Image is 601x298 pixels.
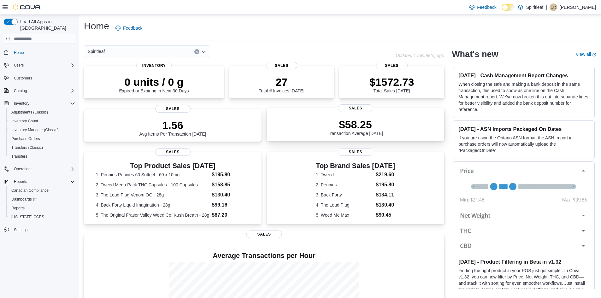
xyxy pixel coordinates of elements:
div: Avg Items Per Transaction [DATE] [139,119,206,137]
h3: [DATE] - ASN Imports Packaged On Dates [458,126,589,132]
a: Canadian Compliance [9,187,51,194]
dd: $195.80 [376,181,395,189]
button: Users [1,61,78,70]
div: Total Sales [DATE] [369,76,414,93]
span: Users [11,61,75,69]
a: Inventory Count [9,117,41,125]
h3: [DATE] - Cash Management Report Changes [458,72,589,79]
span: Purchase Orders [9,135,75,143]
span: Sales [266,62,298,69]
dd: $195.80 [212,171,250,178]
div: Transaction Average [DATE] [328,118,383,136]
button: Transfers [6,152,78,161]
dt: 2. Pennies [316,182,373,188]
button: Clear input [194,49,199,54]
button: Canadian Compliance [6,186,78,195]
span: Sales [246,231,282,238]
h3: Top Product Sales [DATE] [96,162,250,170]
span: Reports [9,204,75,212]
dt: 4. The Loud Plug [316,202,373,208]
img: Cova [13,4,41,10]
button: Inventory [1,99,78,108]
span: Sales [155,148,191,156]
dt: 3. The Loud Plug Venom OG - 28g [96,192,209,198]
button: Inventory Count [6,117,78,126]
button: [US_STATE] CCRS [6,213,78,221]
button: Inventory Manager (Classic) [6,126,78,134]
span: Home [14,50,24,55]
span: Sales [338,148,373,156]
a: Transfers (Classic) [9,144,45,151]
dd: $87.20 [212,211,250,219]
svg: External link [592,53,596,57]
p: Updated 1 minute(s) ago [396,53,444,58]
button: Settings [1,225,78,234]
a: Dashboards [9,196,39,203]
div: Expired or Expiring in Next 30 Days [119,76,189,93]
p: 0 units / 0 g [119,76,189,88]
span: Spiritleaf [88,48,105,55]
dd: $130.40 [376,201,395,209]
p: $1572.73 [369,76,414,88]
nav: Complex example [4,45,75,251]
span: Dashboards [11,197,37,202]
p: When closing the safe and making a bank deposit in the same transaction, this used to show as one... [458,81,589,113]
span: Inventory Manager (Classic) [11,127,59,132]
dt: 4. Back Forty Liquid Imagination - 28g [96,202,209,208]
a: [US_STATE] CCRS [9,213,47,221]
dt: 1. Pennies Pennies 60 Softgel - 60 x 10mg [96,172,209,178]
span: Inventory [11,100,75,107]
a: Customers [11,74,35,82]
button: Transfers (Classic) [6,143,78,152]
dd: $130.40 [212,191,250,199]
a: Adjustments (Classic) [9,108,50,116]
dt: 3. Back Forty [316,192,373,198]
span: Catalog [11,87,75,95]
button: Operations [11,165,35,173]
a: Home [11,49,27,56]
dd: $134.11 [376,191,395,199]
dt: 5. Weed Me Max [316,212,373,218]
p: [PERSON_NAME] [560,3,596,11]
span: Transfers (Classic) [9,144,75,151]
button: Inventory [11,100,32,107]
button: Users [11,61,26,69]
a: Reports [9,204,27,212]
span: Inventory [136,62,172,69]
span: Operations [11,165,75,173]
span: Inventory [14,101,29,106]
dd: $99.16 [212,201,250,209]
span: Purchase Orders [11,136,40,141]
button: Reports [11,178,30,185]
span: Adjustments (Classic) [11,110,48,115]
dt: 2. Tweed Mega Pack THC Capsules - 100 Capsules [96,182,209,188]
span: Settings [14,227,27,232]
p: 27 [259,76,304,88]
button: Catalog [11,87,29,95]
dd: $90.45 [376,211,395,219]
span: Sales [155,105,191,113]
button: Reports [1,177,78,186]
span: Transfers (Classic) [11,145,43,150]
p: $58.25 [328,118,383,131]
a: Dashboards [6,195,78,204]
span: Dashboards [9,196,75,203]
a: Feedback [467,1,499,14]
span: Inventory Count [11,119,38,124]
span: Washington CCRS [9,213,75,221]
span: Operations [14,167,32,172]
button: Open list of options [201,49,206,54]
span: Reports [11,206,25,211]
span: Customers [14,76,32,81]
span: Inventory Manager (Classic) [9,126,75,134]
a: Purchase Orders [9,135,43,143]
h1: Home [84,20,109,32]
h3: [DATE] - Product Filtering in Beta in v1.32 [458,259,589,265]
h4: Average Transactions per Hour [89,252,439,260]
button: Home [1,48,78,57]
a: Settings [11,226,30,234]
span: Users [14,63,24,68]
span: Load All Apps in [GEOGRAPHIC_DATA] [18,19,75,31]
dt: 5. The Original Fraser Valley Weed Co. Kush Breath - 28g [96,212,209,218]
